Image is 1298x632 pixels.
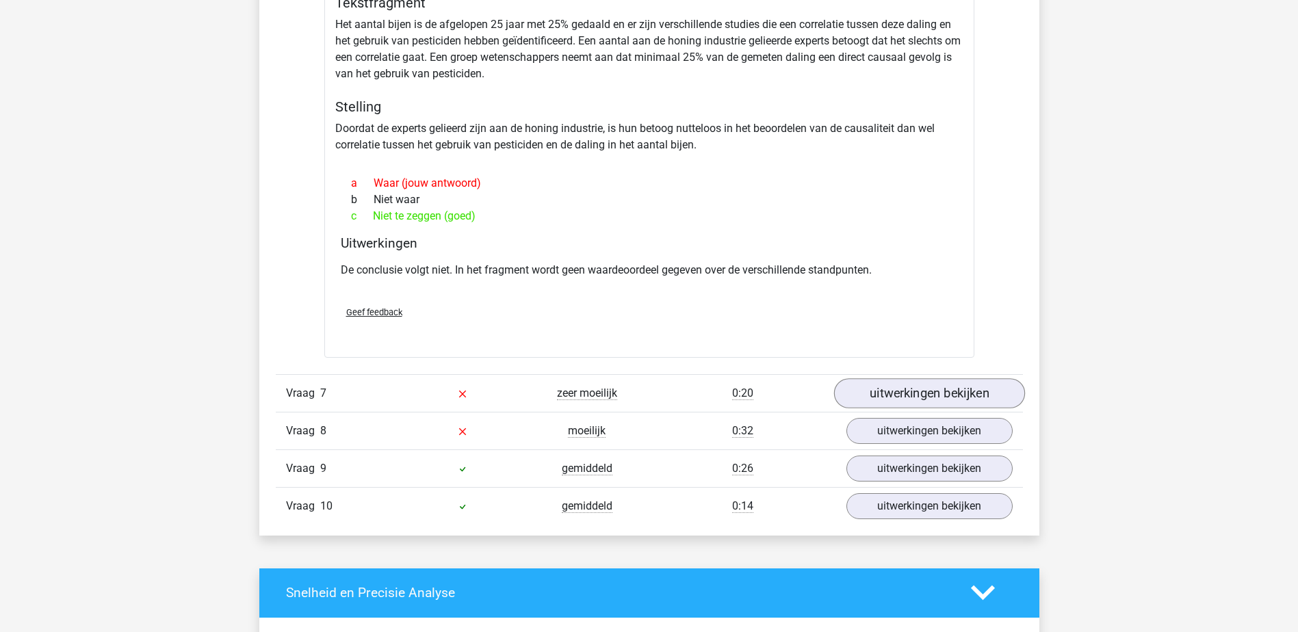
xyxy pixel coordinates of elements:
span: b [351,192,374,208]
h4: Uitwerkingen [341,235,958,251]
a: uitwerkingen bekijken [846,418,1013,444]
a: uitwerkingen bekijken [846,456,1013,482]
a: uitwerkingen bekijken [846,493,1013,519]
span: a [351,175,374,192]
a: uitwerkingen bekijken [833,378,1024,408]
span: 9 [320,462,326,475]
span: c [351,208,373,224]
span: 0:32 [732,424,753,438]
span: 8 [320,424,326,437]
span: Vraag [286,498,320,514]
span: gemiddeld [562,499,612,513]
span: 0:26 [732,462,753,475]
span: 7 [320,386,326,399]
div: Niet te zeggen (goed) [341,208,958,224]
h4: Snelheid en Precisie Analyse [286,585,950,601]
span: zeer moeilijk [557,386,617,400]
span: moeilijk [568,424,606,438]
span: 0:20 [732,386,753,400]
div: Waar (jouw antwoord) [341,175,958,192]
h5: Stelling [335,98,963,115]
span: Vraag [286,385,320,401]
span: Geef feedback [346,307,402,317]
p: De conclusie volgt niet. In het fragment wordt geen waardeoordeel gegeven over de verschillende s... [341,262,958,278]
span: Vraag [286,423,320,439]
span: gemiddeld [562,462,612,475]
span: 0:14 [732,499,753,513]
div: Niet waar [341,192,958,208]
span: 10 [320,499,333,512]
span: Vraag [286,460,320,477]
